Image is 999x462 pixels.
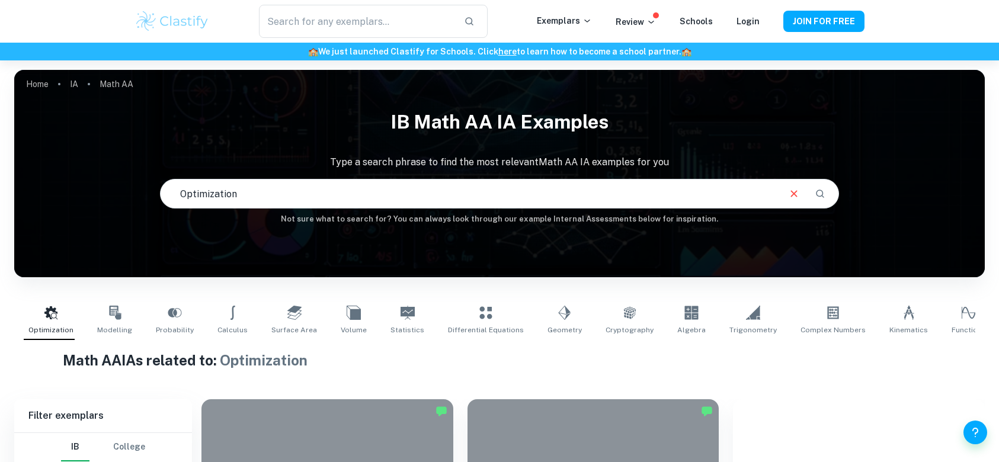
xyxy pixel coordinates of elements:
[308,47,318,56] span: 🏫
[14,399,192,432] h6: Filter exemplars
[113,433,145,461] button: College
[606,325,654,335] span: Cryptography
[14,213,985,225] h6: Not sure what to search for? You can always look through our example Internal Assessments below f...
[963,421,987,444] button: Help and Feedback
[680,17,713,26] a: Schools
[737,17,760,26] a: Login
[63,349,936,371] h1: Math AA IAs related to:
[100,78,133,91] p: Math AA
[783,182,805,205] button: Clear
[616,15,656,28] p: Review
[783,11,864,32] button: JOIN FOR FREE
[390,325,424,335] span: Statistics
[156,325,194,335] span: Probability
[14,155,985,169] p: Type a search phrase to find the most relevant Math AA IA examples for you
[889,325,928,335] span: Kinematics
[547,325,582,335] span: Geometry
[161,177,779,210] input: E.g. modelling a logo, player arrangements, shape of an egg...
[70,76,78,92] a: IA
[448,325,524,335] span: Differential Equations
[681,47,691,56] span: 🏫
[28,325,73,335] span: Optimization
[135,9,210,33] img: Clastify logo
[729,325,777,335] span: Trigonometry
[271,325,317,335] span: Surface Area
[537,14,592,27] p: Exemplars
[217,325,248,335] span: Calculus
[952,325,986,335] span: Functions
[26,76,49,92] a: Home
[341,325,367,335] span: Volume
[97,325,132,335] span: Modelling
[677,325,706,335] span: Algebra
[14,103,985,141] h1: IB Math AA IA examples
[220,352,308,368] span: Optimization
[61,433,89,461] button: IB
[259,5,454,38] input: Search for any exemplars...
[801,325,866,335] span: Complex Numbers
[498,47,517,56] a: here
[2,45,997,58] h6: We just launched Clastify for Schools. Click to learn how to become a school partner.
[810,184,830,204] button: Search
[701,405,713,417] img: Marked
[436,405,447,417] img: Marked
[61,433,145,461] div: Filter type choice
